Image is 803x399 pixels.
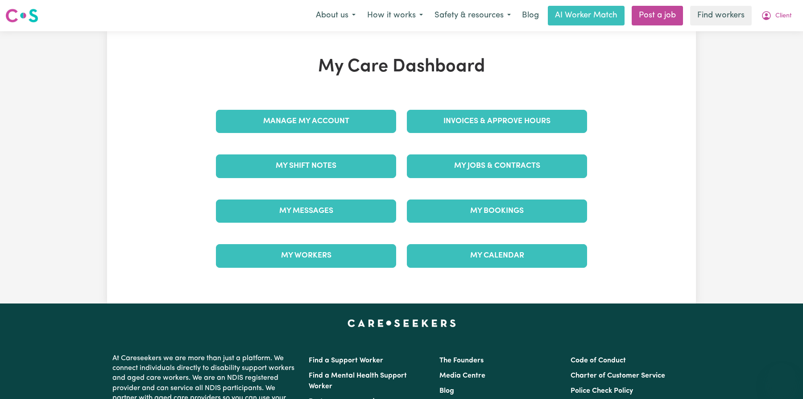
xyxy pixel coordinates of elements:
[361,6,429,25] button: How it works
[309,357,383,364] a: Find a Support Worker
[690,6,752,25] a: Find workers
[429,6,517,25] button: Safety & resources
[439,357,484,364] a: The Founders
[5,8,38,24] img: Careseekers logo
[211,56,592,78] h1: My Care Dashboard
[309,372,407,390] a: Find a Mental Health Support Worker
[216,154,396,178] a: My Shift Notes
[216,199,396,223] a: My Messages
[216,110,396,133] a: Manage My Account
[548,6,625,25] a: AI Worker Match
[216,244,396,267] a: My Workers
[407,110,587,133] a: Invoices & Approve Hours
[407,154,587,178] a: My Jobs & Contracts
[439,387,454,395] a: Blog
[407,199,587,223] a: My Bookings
[310,6,361,25] button: About us
[775,11,792,21] span: Client
[755,6,798,25] button: My Account
[571,357,626,364] a: Code of Conduct
[767,363,796,392] iframe: Button to launch messaging window
[571,387,633,395] a: Police Check Policy
[632,6,683,25] a: Post a job
[407,244,587,267] a: My Calendar
[439,372,485,379] a: Media Centre
[571,372,665,379] a: Charter of Customer Service
[348,320,456,327] a: Careseekers home page
[517,6,544,25] a: Blog
[5,5,38,26] a: Careseekers logo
